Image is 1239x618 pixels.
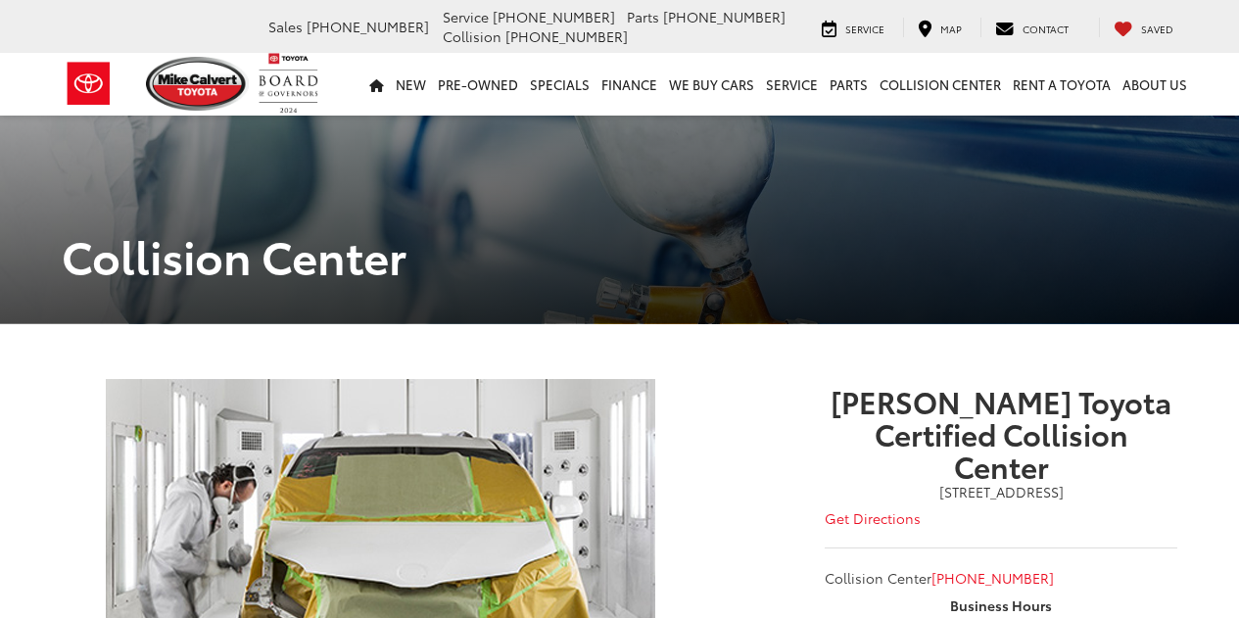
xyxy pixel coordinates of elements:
[931,568,1054,588] a: [PHONE_NUMBER]
[663,53,760,116] a: WE BUY CARS
[505,26,628,46] span: [PHONE_NUMBER]
[1099,18,1188,37] a: My Saved Vehicles
[307,17,429,36] span: [PHONE_NUMBER]
[432,53,524,116] a: Pre-Owned
[940,22,962,36] span: Map
[807,18,899,37] a: Service
[663,7,786,26] span: [PHONE_NUMBER]
[845,22,884,36] span: Service
[1141,22,1173,36] span: Saved
[390,53,432,116] a: New
[950,595,1052,615] strong: Business Hours
[443,7,489,26] span: Service
[363,53,390,116] a: Home
[268,17,303,36] span: Sales
[443,26,501,46] span: Collision
[825,482,1177,501] address: [STREET_ADDRESS]
[825,385,1177,588] div: Collision Center
[874,53,1007,116] a: Collision Center
[760,53,824,116] a: Service
[1023,22,1069,36] span: Contact
[980,18,1083,37] a: Contact
[146,57,250,111] img: Mike Calvert Toyota
[825,508,921,528] a: Get Directions
[825,385,1177,482] h3: [PERSON_NAME] Toyota Certified Collision Center
[493,7,615,26] span: [PHONE_NUMBER]
[903,18,977,37] a: Map
[52,52,125,116] img: Toyota
[596,53,663,116] a: Finance
[627,7,659,26] span: Parts
[824,53,874,116] a: Parts
[524,53,596,116] a: Specials
[47,230,1193,280] h1: Collision Center
[1007,53,1117,116] a: Rent a Toyota
[1117,53,1193,116] a: About Us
